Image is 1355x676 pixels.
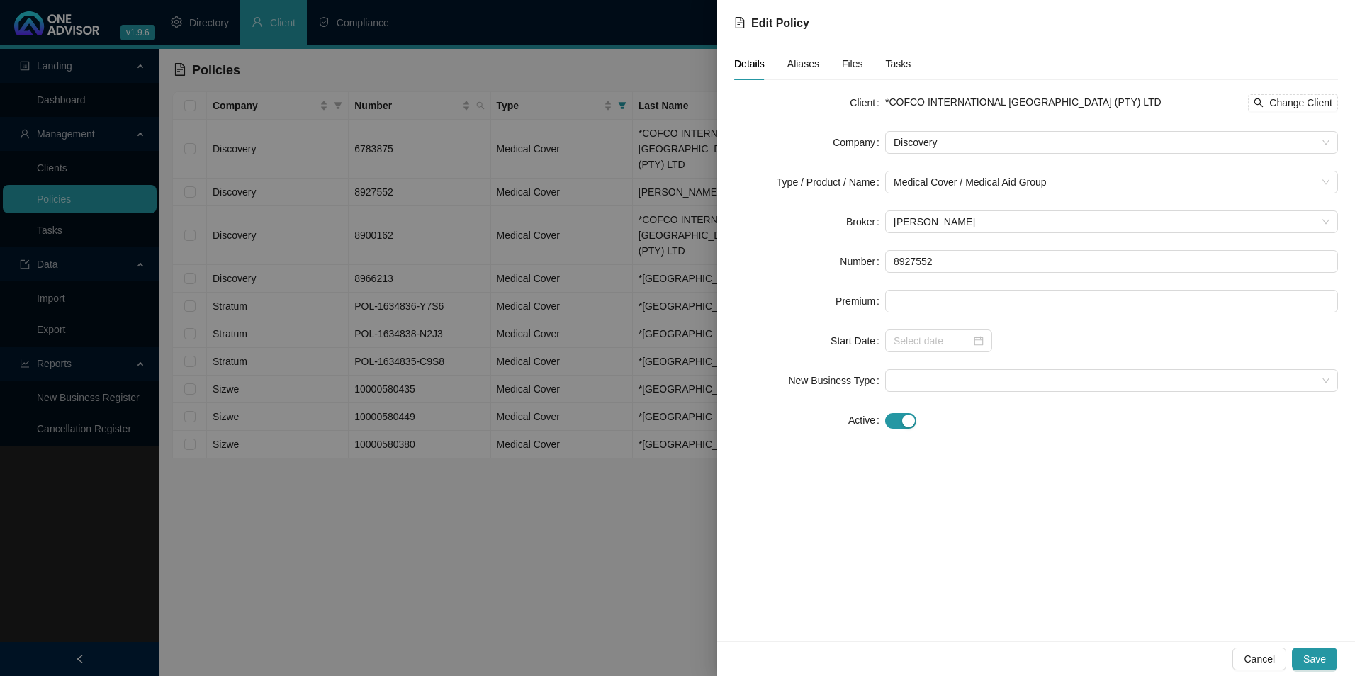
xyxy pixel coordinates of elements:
[894,171,1329,193] span: Medical Cover / Medical Aid Group
[1248,94,1338,111] button: Change Client
[831,329,885,352] label: Start Date
[894,333,971,349] input: Select date
[788,369,885,392] label: New Business Type
[777,171,885,193] label: Type / Product / Name
[1232,648,1286,670] button: Cancel
[885,96,1162,108] span: *COFCO INTERNATIONAL [GEOGRAPHIC_DATA] (PTY) LTD
[848,409,885,432] label: Active
[1269,95,1332,111] span: Change Client
[833,131,885,154] label: Company
[840,250,885,273] label: Number
[1292,648,1337,670] button: Save
[1254,98,1264,108] span: search
[894,211,1329,232] span: Darryn Purtell
[787,59,819,69] span: Aliases
[850,91,885,114] label: Client
[734,17,746,28] span: file-text
[751,17,809,29] span: Edit Policy
[846,210,885,233] label: Broker
[836,290,885,312] label: Premium
[1303,651,1326,667] span: Save
[894,132,1329,153] span: Discovery
[1244,651,1275,667] span: Cancel
[842,59,863,69] span: Files
[734,59,765,69] span: Details
[886,59,911,69] span: Tasks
